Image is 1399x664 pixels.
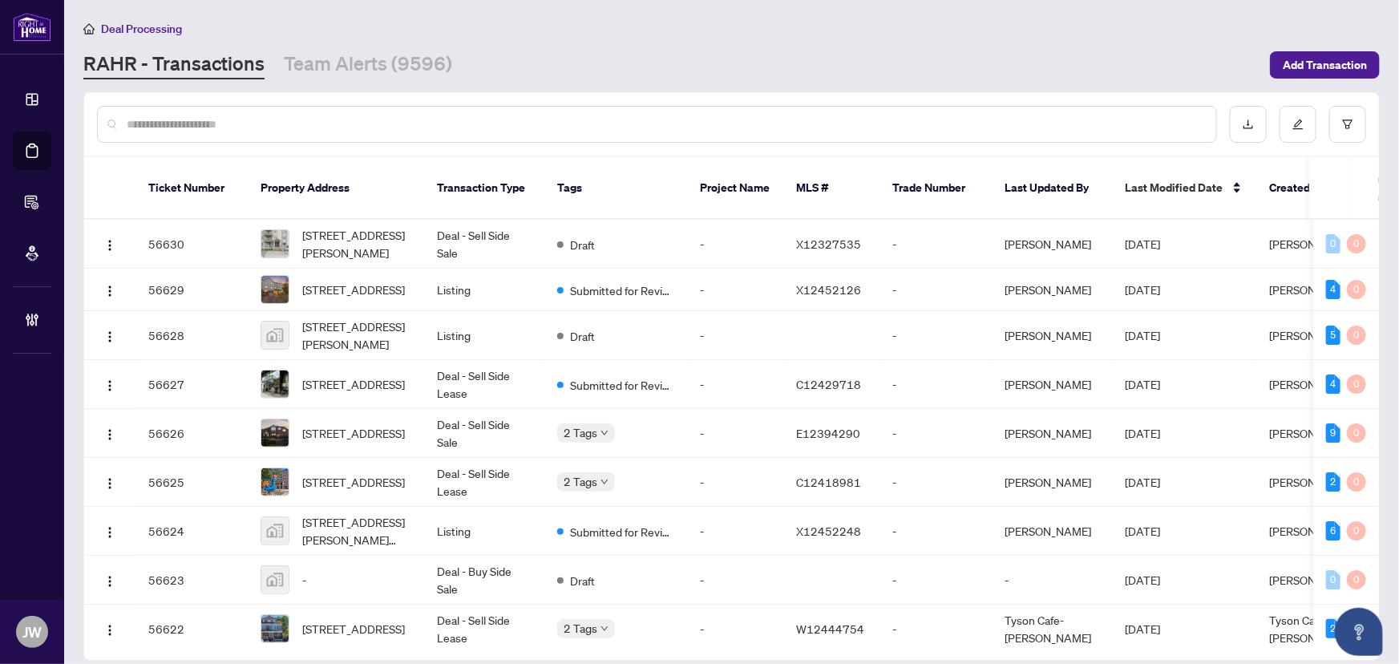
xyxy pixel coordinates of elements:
div: 0 [1347,234,1366,253]
span: [STREET_ADDRESS] [302,424,405,442]
span: [DATE] [1125,524,1160,538]
td: [PERSON_NAME] [992,409,1112,458]
div: 0 [1326,234,1340,253]
span: X12452126 [796,282,861,297]
div: 0 [1347,472,1366,492]
img: thumbnail-img [261,566,289,593]
td: 56625 [135,458,248,507]
td: - [687,507,783,556]
span: [DATE] [1125,377,1160,391]
span: 2 Tags [564,423,597,442]
button: Logo [97,567,123,593]
td: - [879,220,992,269]
button: Logo [97,518,123,544]
td: - [687,556,783,605]
span: [PERSON_NAME] [1269,573,1356,587]
div: 5 [1326,326,1340,345]
th: Transaction Type [424,157,544,220]
button: Open asap [1335,608,1383,656]
div: 0 [1347,570,1366,589]
span: 2 Tags [564,619,597,638]
span: [STREET_ADDRESS] [302,281,405,298]
span: [STREET_ADDRESS][PERSON_NAME][PERSON_NAME][PERSON_NAME] [302,513,411,549]
span: - [302,571,306,589]
div: 2 [1326,472,1340,492]
span: [DATE] [1125,282,1160,297]
span: [PERSON_NAME] [1269,475,1356,489]
img: Logo [103,285,116,298]
td: Deal - Sell Side Sale [424,409,544,458]
td: [PERSON_NAME] [992,507,1112,556]
td: - [687,605,783,654]
td: - [879,605,992,654]
span: home [83,23,95,34]
div: 6 [1326,521,1340,541]
td: [PERSON_NAME] [992,458,1112,507]
span: [PERSON_NAME] [1269,328,1356,342]
img: Logo [103,330,116,343]
img: thumbnail-img [261,615,289,642]
td: - [687,220,783,269]
td: Deal - Sell Side Lease [424,458,544,507]
div: 0 [1347,326,1366,345]
td: Deal - Sell Side Sale [424,220,544,269]
span: Add Transaction [1283,52,1367,78]
span: W12444754 [796,621,864,636]
span: download [1243,119,1254,130]
span: C12429718 [796,377,861,391]
span: [STREET_ADDRESS][PERSON_NAME] [302,226,411,261]
td: - [687,311,783,360]
div: 0 [1347,423,1366,443]
td: [PERSON_NAME] [992,269,1112,311]
th: Trade Number [879,157,992,220]
span: [DATE] [1125,573,1160,587]
img: Logo [103,239,116,252]
th: Ticket Number [135,157,248,220]
td: Listing [424,269,544,311]
img: thumbnail-img [261,230,289,257]
td: 56624 [135,507,248,556]
td: Deal - Sell Side Lease [424,360,544,409]
td: Deal - Sell Side Lease [424,605,544,654]
td: 56628 [135,311,248,360]
span: [STREET_ADDRESS] [302,620,405,638]
img: Logo [103,379,116,392]
span: [DATE] [1125,426,1160,440]
th: Last Modified Date [1112,157,1256,220]
button: download [1230,106,1267,143]
span: X12452248 [796,524,861,538]
th: Property Address [248,157,424,220]
td: - [687,269,783,311]
div: 4 [1326,375,1340,394]
td: - [879,360,992,409]
td: - [879,311,992,360]
span: Tyson Cafe-[PERSON_NAME] [1269,613,1356,645]
span: [STREET_ADDRESS] [302,375,405,393]
td: 56630 [135,220,248,269]
button: Logo [97,231,123,257]
span: filter [1342,119,1353,130]
span: Last Modified Date [1125,179,1223,196]
img: thumbnail-img [261,419,289,447]
span: C12418981 [796,475,861,489]
span: down [600,429,609,437]
img: Logo [103,428,116,441]
td: - [992,556,1112,605]
td: 56626 [135,409,248,458]
span: [STREET_ADDRESS] [302,473,405,491]
span: E12394290 [796,426,860,440]
div: 9 [1326,423,1340,443]
span: [DATE] [1125,328,1160,342]
img: thumbnail-img [261,468,289,496]
span: down [600,625,609,633]
button: edit [1280,106,1316,143]
td: - [687,360,783,409]
img: Logo [103,477,116,490]
button: Logo [97,322,123,348]
span: Draft [570,572,595,589]
td: [PERSON_NAME] [992,360,1112,409]
img: Logo [103,575,116,588]
span: X12327535 [796,237,861,251]
td: 56629 [135,269,248,311]
span: [PERSON_NAME] [1269,524,1356,538]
